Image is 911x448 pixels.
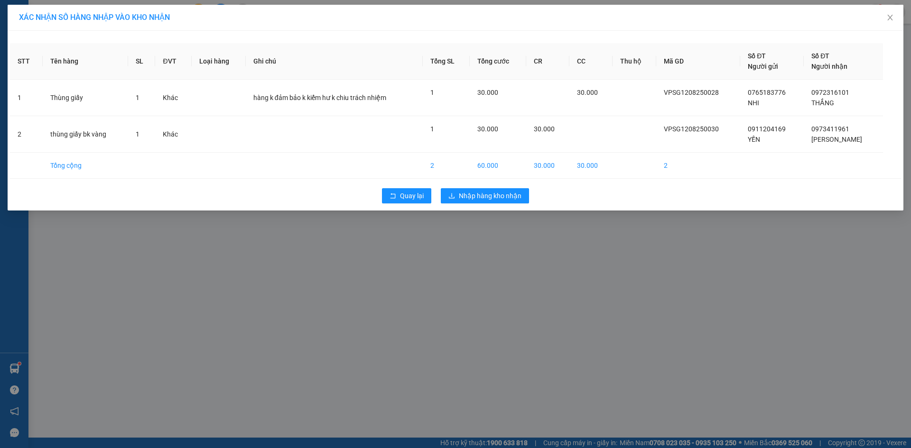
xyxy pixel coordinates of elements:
span: 30.000 [577,89,598,96]
button: Close [877,5,903,31]
th: Ghi chú [246,43,423,80]
span: VPSG1208250030 [664,125,719,133]
td: Thùng giấy [43,80,128,116]
span: NHI [748,99,759,107]
span: 1 [136,94,139,101]
td: 1 [10,80,43,116]
div: tiến [8,19,74,31]
span: 1 [430,89,434,96]
th: Mã GD [656,43,740,80]
span: VPSG1208250028 [664,89,719,96]
td: thùng giấy bk vàng [43,116,128,153]
td: 2 [656,153,740,179]
td: 30.000 [526,153,569,179]
td: 60.000 [470,153,526,179]
span: CC : [80,64,93,73]
td: Tổng cộng [43,153,128,179]
div: [PERSON_NAME] [81,31,177,42]
span: rollback [390,192,396,200]
td: 2 [10,116,43,153]
span: 0765183776 [748,89,786,96]
span: Số ĐT [748,52,766,60]
div: 0905170165 [81,42,177,55]
span: 0972316101 [811,89,849,96]
td: Khác [155,80,192,116]
span: download [448,192,455,200]
div: VP Mũi Né [8,8,74,19]
span: XÁC NHẬN SỐ HÀNG NHẬP VÀO KHO NHẬN [19,13,170,22]
span: 30.000 [477,89,498,96]
span: 30.000 [534,125,555,133]
span: 0973411961 [811,125,849,133]
span: close [886,14,894,21]
th: SL [128,43,155,80]
th: Loại hàng [192,43,246,80]
span: Người nhận [811,63,847,70]
div: 0326258180 [8,31,74,44]
th: Thu hộ [613,43,656,80]
td: 2 [423,153,470,179]
th: ĐVT [155,43,192,80]
span: hàng k đảm bảo k kiểm hư k chiu trách nhiệm [253,94,386,101]
span: THẮNG [811,99,834,107]
th: CC [569,43,613,80]
th: Tổng cước [470,43,526,80]
span: Nhận: [81,9,104,19]
span: Số ĐT [811,52,829,60]
span: [PERSON_NAME] [811,136,862,143]
td: Khác [155,116,192,153]
span: YẾN [748,136,760,143]
span: Gửi: [8,9,23,19]
span: Quay lại [400,191,424,201]
span: 0911204169 [748,125,786,133]
div: VP [GEOGRAPHIC_DATA] [81,8,177,31]
button: downloadNhập hàng kho nhận [441,188,529,203]
th: STT [10,43,43,80]
th: CR [526,43,569,80]
span: 1 [430,125,434,133]
td: 30.000 [569,153,613,179]
span: Nhập hàng kho nhận [459,191,521,201]
th: Tên hàng [43,43,128,80]
button: rollbackQuay lại [382,188,431,203]
span: 30.000 [477,125,498,133]
th: Tổng SL [423,43,470,80]
span: Người gửi [748,63,778,70]
span: 1 [136,130,139,138]
div: 80.000 [80,61,178,74]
